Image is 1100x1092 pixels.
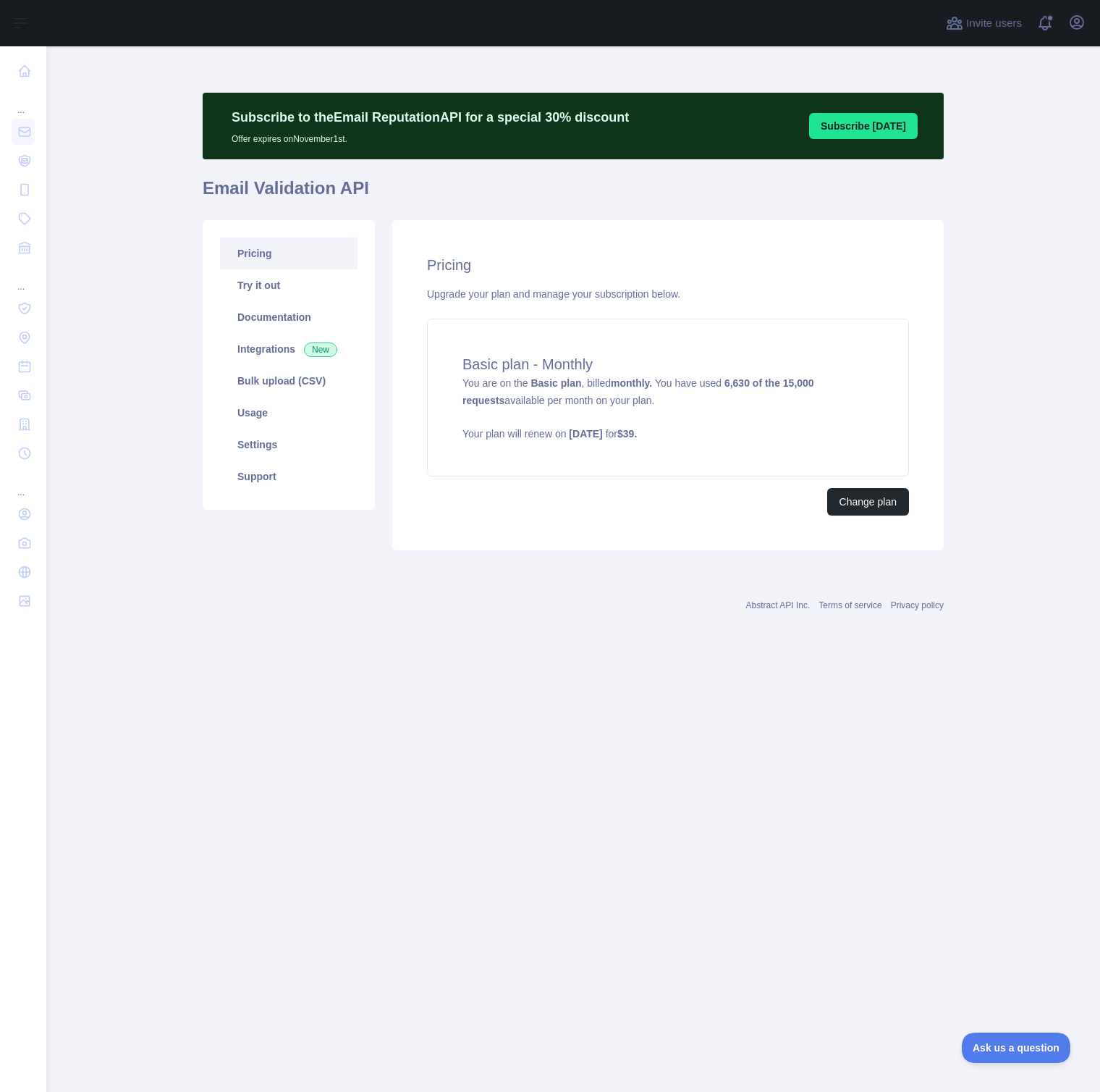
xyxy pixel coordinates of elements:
[220,238,357,269] a: Pricing
[220,461,357,492] a: Support
[220,429,357,461] a: Settings
[220,333,357,365] a: Integrations New
[427,287,909,301] div: Upgrade your plan and manage your subscription below.
[746,600,811,610] a: Abstract API Inc.
[943,12,1025,35] button: Invite users
[462,377,814,406] strong: 6,630 of the 15,000 requests
[818,600,881,610] a: Terms of service
[611,377,652,389] strong: monthly.
[232,107,629,127] p: Subscribe to the Email Reputation API for a special 30 % discount
[462,427,873,441] p: Your plan will renew on for
[827,488,909,516] button: Change plan
[462,354,873,374] h4: Basic plan - Monthly
[220,301,357,333] a: Documentation
[427,255,909,275] h2: Pricing
[304,343,337,357] span: New
[220,365,357,397] a: Bulk upload (CSV)
[617,428,637,440] strong: $ 39 .
[220,269,357,301] a: Try it out
[12,264,35,293] div: ...
[569,428,602,440] strong: [DATE]
[966,15,1022,32] span: Invite users
[962,1033,1071,1063] iframe: Toggle Customer Support
[203,177,944,211] h1: Email Validation API
[232,127,629,145] p: Offer expires on November 1st.
[891,600,944,610] a: Privacy policy
[12,87,35,116] div: ...
[530,377,581,389] strong: Basic plan
[12,469,35,498] div: ...
[809,113,918,139] button: Subscribe [DATE]
[462,377,873,441] span: You are on the , billed You have used available per month on your plan.
[220,397,357,429] a: Usage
